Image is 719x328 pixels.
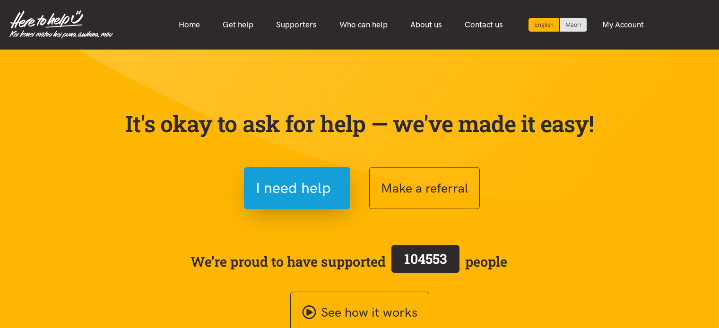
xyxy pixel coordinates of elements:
[404,250,447,268] span: 104553
[211,15,265,35] a: Get help
[328,15,399,35] a: Who can help
[399,15,453,35] a: About us
[191,243,507,280] span: We’re proud to have supported people
[123,110,596,137] p: It's okay to ask for help — we've made it easy!
[528,18,587,32] div: Language toggle
[453,15,514,35] a: Contact us
[560,18,587,32] a: Switch to Te Reo Māori
[369,167,480,209] button: Make a referral
[265,15,328,35] a: Supporters
[244,167,350,209] button: I need help
[256,176,331,200] span: I need help
[167,15,211,35] a: Home
[591,15,655,35] a: My Account
[528,18,560,32] div: Current language
[386,243,465,280] a: 104553
[9,10,113,39] img: Home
